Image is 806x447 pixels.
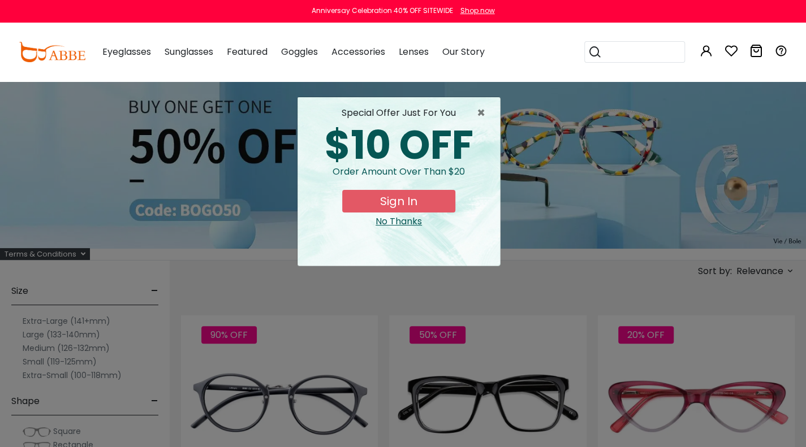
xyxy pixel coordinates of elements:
[455,6,495,15] a: Shop now
[19,42,85,62] img: abbeglasses.com
[307,215,491,228] div: Close
[312,6,453,16] div: Anniversay Celebration 40% OFF SITEWIDE
[477,106,491,120] span: ×
[477,106,491,120] button: Close
[227,45,268,58] span: Featured
[102,45,151,58] span: Eyeglasses
[342,190,455,212] button: Sign In
[399,45,429,58] span: Lenses
[307,125,491,165] div: $10 OFF
[165,45,213,58] span: Sunglasses
[281,45,318,58] span: Goggles
[331,45,385,58] span: Accessories
[460,6,495,16] div: Shop now
[307,106,491,120] div: special offer just for you
[307,165,491,190] div: Order amount over than $20
[442,45,485,58] span: Our Story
